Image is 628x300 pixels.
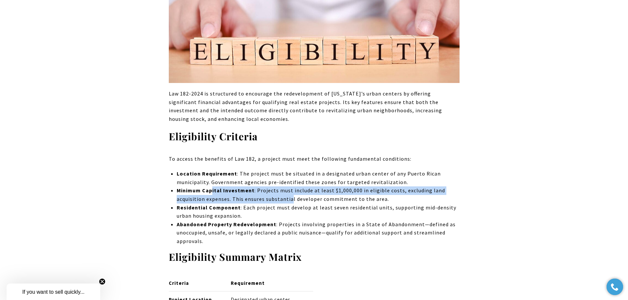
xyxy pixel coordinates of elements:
strong: Location Requirement [177,170,237,177]
button: Close teaser [99,278,105,285]
strong: Requirement [231,280,265,286]
strong: Abandoned Property Redevelopment [177,221,276,228]
p: : Projects involving properties in a State of Abandonment—defined as unoccupied, unsafe, or legal... [177,220,459,246]
p: : Projects must include at least $1,000,000 in eligible costs, excluding land acquisition expense... [177,186,459,203]
strong: Residential Component [177,204,241,211]
strong: Minimum Capital Investment [177,187,254,194]
p: : Each project must develop at least seven residential units, supporting mid-density urban housin... [177,204,459,220]
strong: Eligibility Criteria [169,130,258,143]
div: If you want to sell quickly... Close teaser [7,284,100,300]
strong: Eligibility Summary Matrix [169,250,302,263]
p: Law 182-2024 is structured to encourage the redevelopment of [US_STATE]’s urban centers by offeri... [169,90,460,123]
p: To access the benefits of Law 182, a project must meet the following fundamental conditions: [169,155,460,163]
strong: Criteria [169,280,189,286]
p: : The project must be situated in a designated urban center of any Puerto Rican municipality. Gov... [177,170,459,186]
span: If you want to sell quickly... [22,289,84,295]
